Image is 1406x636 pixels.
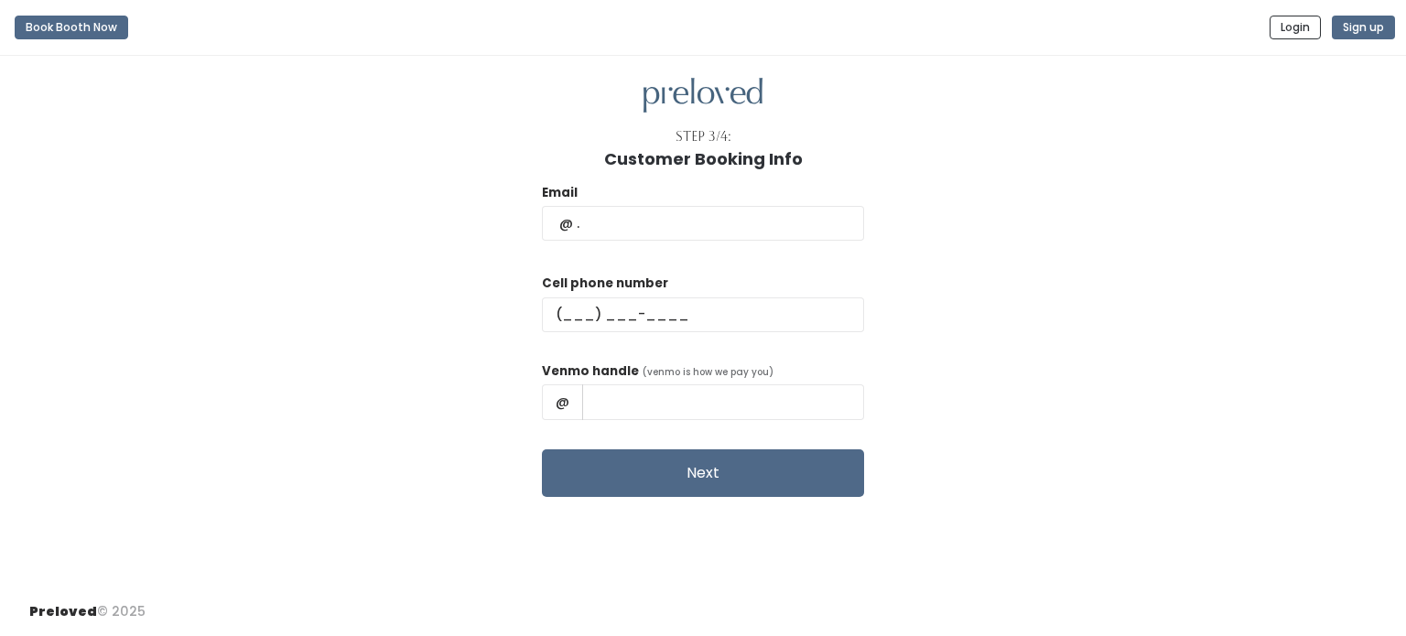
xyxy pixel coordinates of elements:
[542,275,668,293] label: Cell phone number
[542,362,639,381] label: Venmo handle
[604,150,803,168] h1: Customer Booking Info
[643,365,773,379] span: (venmo is how we pay you)
[15,7,128,48] a: Book Booth Now
[676,127,731,146] div: Step 3/4:
[542,206,864,241] input: @ .
[29,587,146,621] div: © 2025
[542,384,583,419] span: @
[542,449,864,497] button: Next
[15,16,128,39] button: Book Booth Now
[542,184,578,202] label: Email
[1332,16,1395,39] button: Sign up
[1270,16,1321,39] button: Login
[542,297,864,332] input: (___) ___-____
[29,602,97,620] span: Preloved
[644,78,762,113] img: preloved logo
